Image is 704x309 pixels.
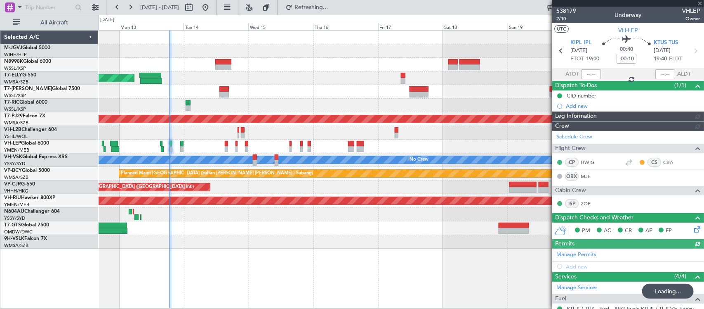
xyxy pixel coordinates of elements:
[570,39,591,47] span: KIPL IPL
[121,167,313,180] div: Planned Maint [GEOGRAPHIC_DATA] (Sultan [PERSON_NAME] [PERSON_NAME] - Subang)
[4,236,24,241] span: 9H-VSLK
[313,23,378,30] div: Thu 16
[4,86,80,91] a: T7-[PERSON_NAME]Global 7500
[4,52,27,58] a: WIHH/HLP
[4,127,57,132] a: VH-L2BChallenger 604
[565,70,579,78] span: ATOT
[4,114,23,119] span: T7-PJ29
[682,7,700,15] span: VHLEP
[625,227,632,235] span: CR
[410,154,429,166] div: No Crew
[677,70,691,78] span: ALDT
[4,141,21,146] span: VH-LEP
[682,15,700,22] span: Owner
[100,17,114,24] div: [DATE]
[4,154,68,159] a: VH-VSKGlobal Express XRS
[555,81,597,90] span: Dispatch To-Dos
[4,236,47,241] a: 9H-VSLKFalcon 7X
[654,39,678,47] span: KTUS TUS
[4,45,22,50] span: M-JGVJ
[570,47,587,55] span: [DATE]
[4,93,26,99] a: WSSL/XSP
[4,188,28,194] a: VHHH/HKG
[4,161,25,167] a: YSSY/SYD
[666,227,672,235] span: FP
[4,73,22,78] span: T7-ELLY
[378,23,443,30] div: Fri 17
[4,215,25,221] a: YSSY/SYD
[555,213,633,223] span: Dispatch Checks and Weather
[4,45,50,50] a: M-JGVJGlobal 5000
[4,65,26,71] a: WSSL/XSP
[4,209,24,214] span: N604AU
[582,227,590,235] span: PM
[4,79,28,85] a: WMSA/SZB
[4,133,28,140] a: YSHL/WOL
[555,294,566,304] span: Fuel
[586,55,599,63] span: 19:00
[556,15,576,22] span: 2/10
[654,55,667,63] span: 19:40
[645,227,652,235] span: AF
[508,23,572,30] div: Sun 19
[4,223,49,228] a: T7-GTSGlobal 7500
[443,23,508,30] div: Sat 18
[669,55,682,63] span: ELDT
[140,4,179,11] span: [DATE] - [DATE]
[119,23,184,30] div: Mon 13
[184,23,248,30] div: Tue 14
[25,1,73,14] input: Trip Number
[294,5,329,10] span: Refreshing...
[9,16,89,29] button: All Aircraft
[4,154,22,159] span: VH-VSK
[555,272,577,282] span: Services
[4,141,49,146] a: VH-LEPGlobal 6000
[674,272,686,280] span: (4/4)
[4,182,35,187] a: VP-CJRG-650
[4,106,26,112] a: WSSL/XSP
[556,284,598,292] a: Manage Services
[4,174,28,181] a: WMSA/SZB
[4,59,51,64] a: N8998KGlobal 6000
[4,223,21,228] span: T7-GTS
[4,182,21,187] span: VP-CJR
[4,114,45,119] a: T7-PJ29Falcon 7X
[570,55,584,63] span: ETOT
[4,202,29,208] a: YMEN/MEB
[4,100,47,105] a: T7-RICGlobal 6000
[4,59,23,64] span: N8998K
[604,227,611,235] span: AC
[615,11,642,20] div: Underway
[554,25,569,33] button: UTC
[619,26,638,35] span: VH-LEP
[4,168,22,173] span: VP-BCY
[21,20,87,26] span: All Aircraft
[654,47,671,55] span: [DATE]
[567,92,596,99] div: CID number
[4,242,28,249] a: WMSA/SZB
[4,127,21,132] span: VH-L2B
[674,81,686,90] span: (1/1)
[4,195,21,200] span: VH-RIU
[4,209,60,214] a: N604AUChallenger 604
[4,229,33,235] a: OMDW/DWC
[4,73,36,78] a: T7-ELLYG-550
[4,100,19,105] span: T7-RIC
[556,7,576,15] span: 538179
[4,86,52,91] span: T7-[PERSON_NAME]
[620,45,633,54] span: 00:40
[4,147,29,153] a: YMEN/MEB
[642,284,694,299] div: Loading...
[282,1,331,14] button: Refreshing...
[56,181,194,193] div: Planned Maint [GEOGRAPHIC_DATA] ([GEOGRAPHIC_DATA] Intl)
[248,23,313,30] div: Wed 15
[4,120,28,126] a: WMSA/SZB
[4,168,50,173] a: VP-BCYGlobal 5000
[566,102,700,109] div: Add new
[4,195,55,200] a: VH-RIUHawker 800XP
